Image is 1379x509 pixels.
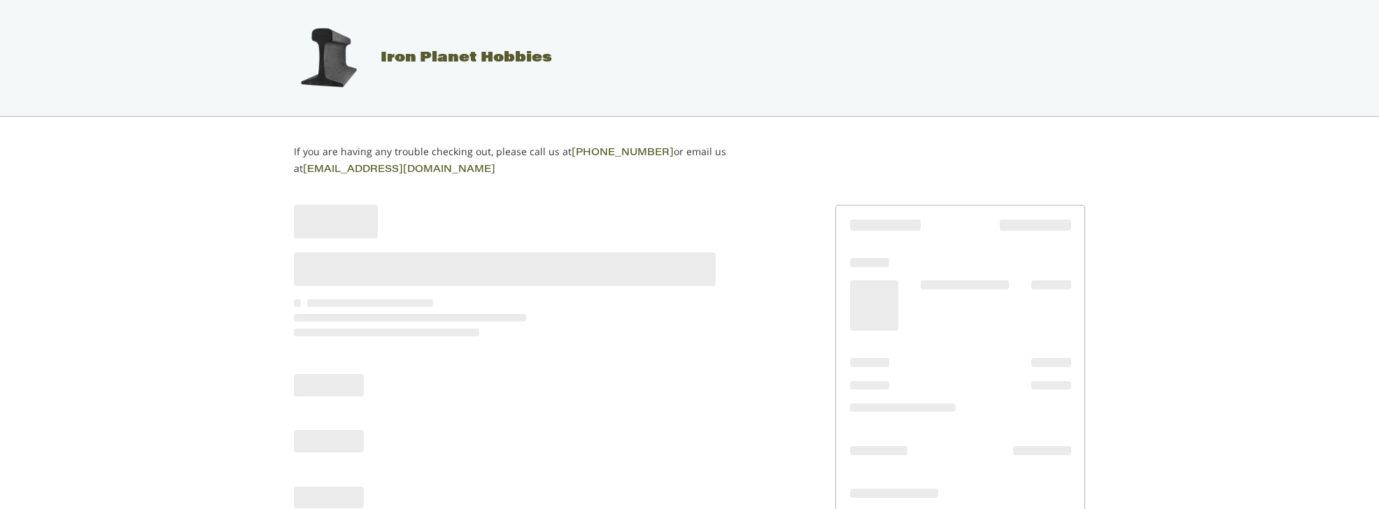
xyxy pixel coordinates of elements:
img: Iron Planet Hobbies [293,23,363,93]
p: If you are having any trouble checking out, please call us at or email us at [294,144,770,178]
a: [EMAIL_ADDRESS][DOMAIN_NAME] [303,165,495,175]
span: Iron Planet Hobbies [381,51,552,65]
a: Iron Planet Hobbies [279,51,552,65]
a: [PHONE_NUMBER] [572,148,674,158]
